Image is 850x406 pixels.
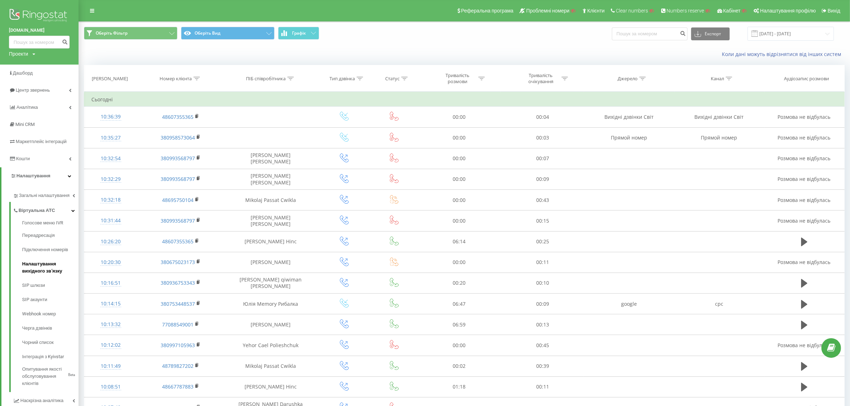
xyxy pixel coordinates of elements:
[96,30,127,36] span: Оберіть Фільтр
[16,105,38,110] span: Аналiтика
[16,156,30,161] span: Кошти
[674,107,764,127] td: Вихідні дзвінки Світ
[417,252,501,273] td: 00:00
[22,282,45,289] span: SIP шлюзи
[161,259,195,265] a: 380675023173
[417,314,501,335] td: 06:59
[22,219,79,228] a: Голосове меню IVR
[161,279,195,286] a: 380936753343
[778,342,831,349] span: Розмова не відбулась
[91,110,130,124] div: 10:36:39
[13,202,79,217] a: Віртуальна АТС
[161,155,195,162] a: 380993568797
[22,353,64,360] span: Інтеграція з Kyivstar
[16,87,50,93] span: Центр звернень
[161,134,195,141] a: 380958573064
[22,246,68,253] span: Підключення номерів
[224,169,318,189] td: [PERSON_NAME] [PERSON_NAME]
[22,325,52,332] span: Черга дзвінків
[778,197,831,203] span: Розмова не відбулась
[674,294,764,314] td: cpc
[91,297,130,311] div: 10:14:15
[224,376,318,397] td: [PERSON_NAME] Hinc
[417,273,501,293] td: 00:20
[584,294,674,314] td: google
[385,76,399,82] div: Статус
[723,8,741,14] span: Кабінет
[616,8,648,14] span: Clear numbers
[91,214,130,228] div: 10:31:44
[246,76,286,82] div: ПІБ співробітника
[224,273,318,293] td: [PERSON_NAME] qiwiman [PERSON_NAME]
[84,27,177,40] button: Оберіть Фільтр
[501,190,584,210] td: 00:43
[91,131,130,145] div: 10:35:27
[9,50,28,57] div: Проекти
[19,207,55,214] span: Віртуальна АТС
[162,113,193,120] a: 48607355365
[828,8,840,14] span: Вихід
[9,36,70,49] input: Пошук за номером
[162,321,193,328] a: 77088549001
[417,107,501,127] td: 00:00
[691,27,730,40] button: Експорт
[22,293,79,307] a: SIP акаунти
[778,259,831,265] span: Розмова не відбулась
[278,27,319,40] button: Графік
[161,176,195,182] a: 380993568797
[330,76,355,82] div: Тип дзвінка
[224,314,318,335] td: [PERSON_NAME]
[13,187,79,202] a: Загальні налаштування
[91,255,130,269] div: 10:20:30
[91,152,130,166] div: 10:32:54
[501,107,584,127] td: 00:04
[501,252,584,273] td: 00:11
[9,7,70,25] img: Ringostat logo
[22,350,79,364] a: Інтеграція з Kyivstar
[22,260,75,275] span: Налаштування вихідного зв’язку
[501,231,584,252] td: 00:25
[22,335,79,350] a: Чорний список
[501,335,584,356] td: 00:45
[162,238,193,245] a: 48607355365
[501,169,584,189] td: 00:09
[417,190,501,210] td: 00:00
[501,294,584,314] td: 00:09
[16,173,50,178] span: Налаштування
[612,27,688,40] input: Пошук за номером
[417,169,501,189] td: 00:00
[501,127,584,148] td: 00:03
[778,113,831,120] span: Розмова не відбулась
[91,235,130,249] div: 10:26:20
[20,397,64,404] span: Наскрізна аналітика
[501,356,584,376] td: 00:39
[417,210,501,231] td: 00:00
[160,76,192,82] div: Номер клієнта
[22,257,79,278] a: Налаштування вихідного зв’язку
[667,8,704,14] span: Numbers reserve
[22,339,54,346] span: Чорний список
[22,364,79,387] a: Опитування якості обслуговування клієнтівBeta
[760,8,816,14] span: Налаштування профілю
[22,307,79,321] a: Webhook номер
[91,359,130,373] div: 10:11:49
[711,76,724,82] div: Канал
[181,27,275,40] button: Оберіть Вид
[91,318,130,331] div: 10:13:32
[417,294,501,314] td: 06:47
[224,252,318,273] td: [PERSON_NAME]
[84,92,845,107] td: Сьогодні
[784,76,829,82] div: Аудіозапис розмови
[19,192,70,199] span: Загальні налаштування
[224,210,318,231] td: [PERSON_NAME] [PERSON_NAME]
[224,148,318,169] td: [PERSON_NAME] [PERSON_NAME]
[92,76,128,82] div: [PERSON_NAME]
[22,366,66,387] span: Опитування якості обслуговування клієнтів
[584,107,674,127] td: Вихідні дзвінки Світ
[778,134,831,141] span: Розмова не відбулась
[162,197,193,203] a: 48695750104
[13,70,33,76] span: Дашборд
[461,8,514,14] span: Реферальна програма
[224,356,318,376] td: Mikolaj Passat Cwikla
[778,176,831,182] span: Розмова не відбулась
